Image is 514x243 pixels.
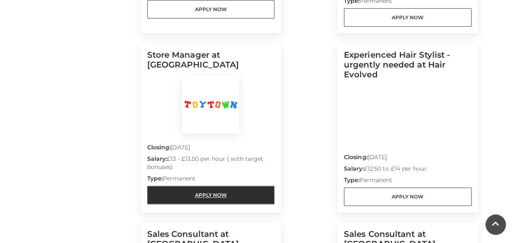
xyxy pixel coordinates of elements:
p: [DATE] [147,143,275,155]
img: Toy Town [182,76,239,133]
p: Permanent [344,176,471,187]
h5: Store Manager at [GEOGRAPHIC_DATA] [147,50,275,76]
h5: Experienced Hair Stylist - urgently needed at Hair Evolved [344,50,471,86]
strong: Type: [147,175,163,182]
p: Permanent [147,174,275,186]
p: [DATE] [344,153,471,164]
strong: Closing: [147,144,171,151]
a: Apply Now [147,186,275,204]
strong: Salary: [344,165,364,172]
a: Apply Now [344,8,471,27]
p: £12:50 to £14 per hour [344,164,471,176]
strong: Closing: [344,153,368,161]
strong: Salary: [147,155,167,162]
p: £13 - £13.50 per hour ( with target bonuses) [147,155,275,174]
strong: Type: [344,176,359,184]
a: Apply Now [344,187,471,206]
